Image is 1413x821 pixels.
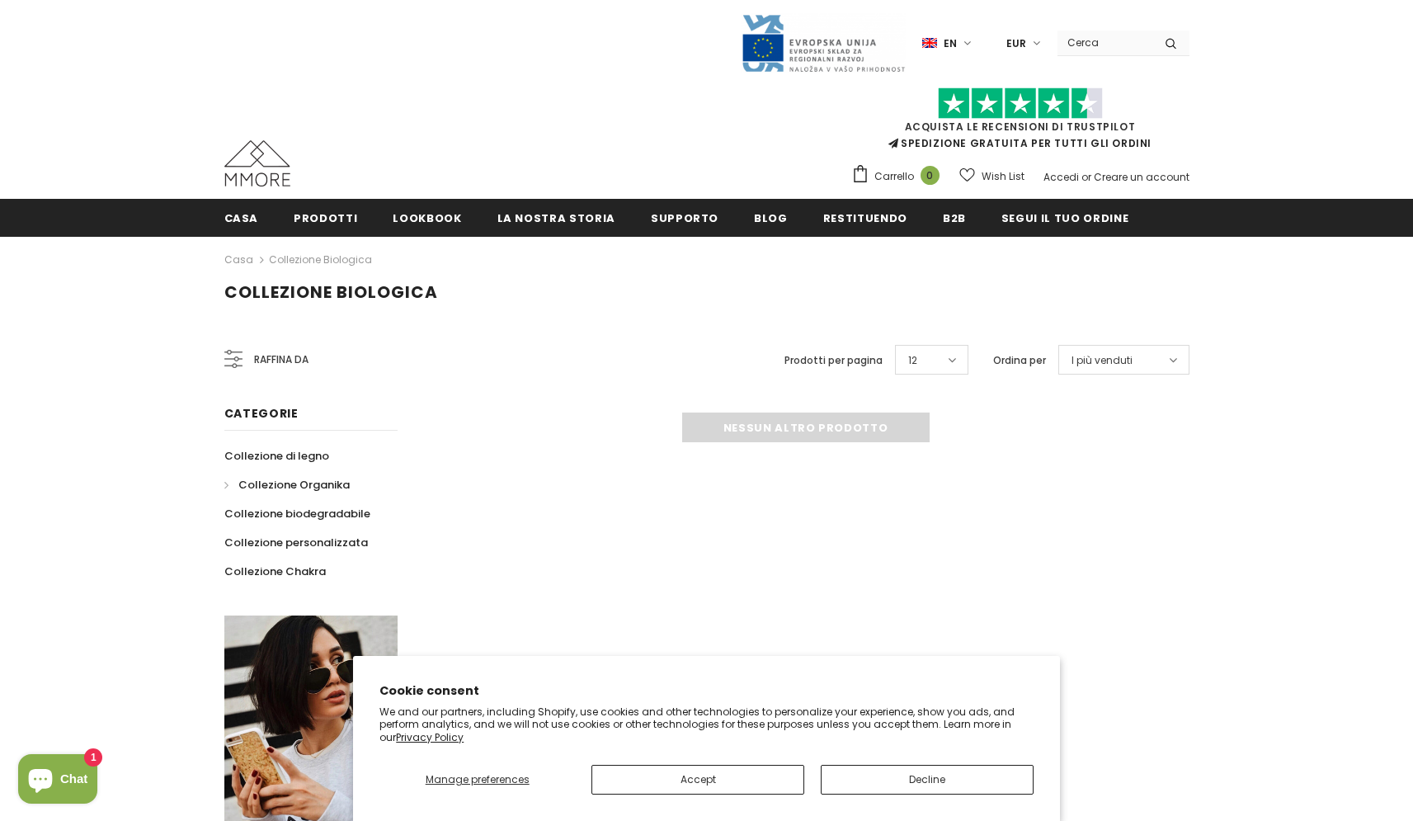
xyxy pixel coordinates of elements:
span: Categorie [224,405,299,422]
a: Segui il tuo ordine [1001,199,1128,236]
span: Segui il tuo ordine [1001,210,1128,226]
a: supporto [651,199,718,236]
a: Wish List [959,162,1024,191]
span: Wish List [982,168,1024,185]
a: Accedi [1043,170,1079,184]
span: Collezione biodegradabile [224,506,370,521]
span: Collezione biologica [224,281,438,304]
label: Prodotti per pagina [784,352,883,369]
span: 0 [921,166,940,185]
a: Prodotti [294,199,357,236]
span: Collezione personalizzata [224,535,368,550]
img: Javni Razpis [741,13,906,73]
a: Collezione biologica [269,252,372,267]
img: i-lang-1.png [922,36,937,50]
span: Collezione di legno [224,448,329,464]
input: Search Site [1057,31,1152,54]
span: or [1081,170,1091,184]
span: Casa [224,210,259,226]
a: Collezione personalizzata [224,528,368,557]
span: Collezione Chakra [224,564,326,579]
span: La nostra storia [497,210,615,226]
button: Decline [821,765,1034,795]
a: Restituendo [823,199,907,236]
a: Carrello 0 [851,164,948,189]
img: Casi MMORE [224,140,290,186]
p: We and our partners, including Shopify, use cookies and other technologies to personalize your ex... [379,705,1034,744]
inbox-online-store-chat: Shopify online store chat [13,754,102,808]
span: Manage preferences [426,772,530,786]
a: Lookbook [393,199,461,236]
span: SPEDIZIONE GRATUITA PER TUTTI GLI ORDINI [851,95,1189,150]
a: Collezione Organika [224,470,350,499]
span: Lookbook [393,210,461,226]
a: Privacy Policy [396,730,464,744]
span: Carrello [874,168,914,185]
a: Blog [754,199,788,236]
a: La nostra storia [497,199,615,236]
span: Restituendo [823,210,907,226]
a: B2B [943,199,966,236]
span: en [944,35,957,52]
a: Casa [224,199,259,236]
button: Manage preferences [379,765,575,795]
span: Blog [754,210,788,226]
span: 12 [908,352,917,369]
button: Accept [591,765,804,795]
span: Collezione Organika [238,477,350,493]
a: Acquista le recensioni di TrustPilot [905,120,1136,134]
a: Javni Razpis [741,35,906,50]
span: EUR [1006,35,1026,52]
a: Collezione di legno [224,441,329,470]
span: Raffina da [254,351,309,369]
a: Collezione biodegradabile [224,499,370,528]
span: supporto [651,210,718,226]
a: Collezione Chakra [224,557,326,586]
span: I più venduti [1072,352,1133,369]
img: Fidati di Pilot Stars [938,87,1103,120]
h2: Cookie consent [379,682,1034,700]
label: Ordina per [993,352,1046,369]
span: Prodotti [294,210,357,226]
a: Casa [224,250,253,270]
span: B2B [943,210,966,226]
a: Creare un account [1094,170,1189,184]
